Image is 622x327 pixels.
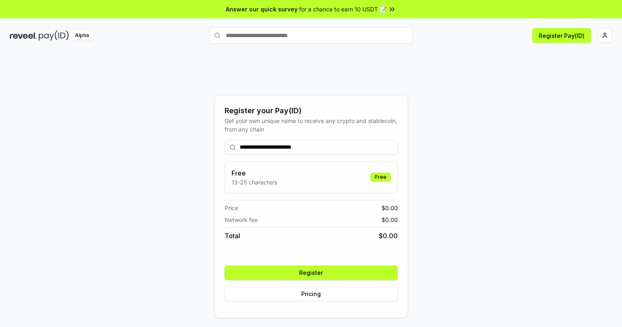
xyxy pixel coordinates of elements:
[225,287,398,301] button: Pricing
[232,168,277,178] h3: Free
[10,31,37,41] img: reveel_dark
[299,5,386,13] span: for a chance to earn 10 USDT 📝
[382,204,398,212] span: $ 0.00
[225,266,398,280] button: Register
[532,28,591,43] button: Register Pay(ID)
[226,5,298,13] span: Answer our quick survey
[225,215,258,224] span: Network fee
[382,215,398,224] span: $ 0.00
[39,31,69,41] img: pay_id
[225,204,238,212] span: Price
[225,231,240,241] span: Total
[379,231,398,241] span: $ 0.00
[225,105,398,116] div: Register your Pay(ID)
[232,178,277,187] p: 13-25 characters
[371,173,391,182] div: Free
[225,116,398,134] div: Get your own unique name to receive any crypto and stablecoin, from any chain
[71,31,93,41] div: Alpha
